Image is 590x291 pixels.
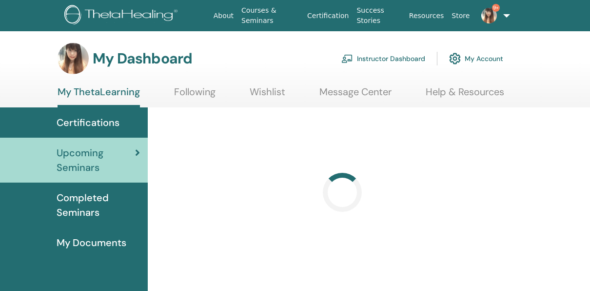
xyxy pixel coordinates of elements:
span: My Documents [57,235,126,250]
a: About [210,7,237,25]
a: Following [174,86,216,105]
span: Certifications [57,115,119,130]
img: cog.svg [449,50,461,67]
a: Help & Resources [426,86,504,105]
a: Wishlist [250,86,285,105]
img: logo.png [64,5,181,27]
span: Completed Seminars [57,190,140,220]
a: Courses & Seminars [237,1,303,30]
span: Upcoming Seminars [57,145,135,175]
a: Success Stories [353,1,405,30]
a: Instructor Dashboard [341,48,425,69]
a: Store [448,7,473,25]
a: Resources [405,7,448,25]
img: default.png [481,8,497,23]
span: 9+ [492,4,500,12]
a: My Account [449,48,503,69]
a: Message Center [319,86,392,105]
a: Certification [303,7,353,25]
h3: My Dashboard [93,50,192,67]
img: chalkboard-teacher.svg [341,54,353,63]
img: default.png [58,43,89,74]
a: My ThetaLearning [58,86,140,107]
